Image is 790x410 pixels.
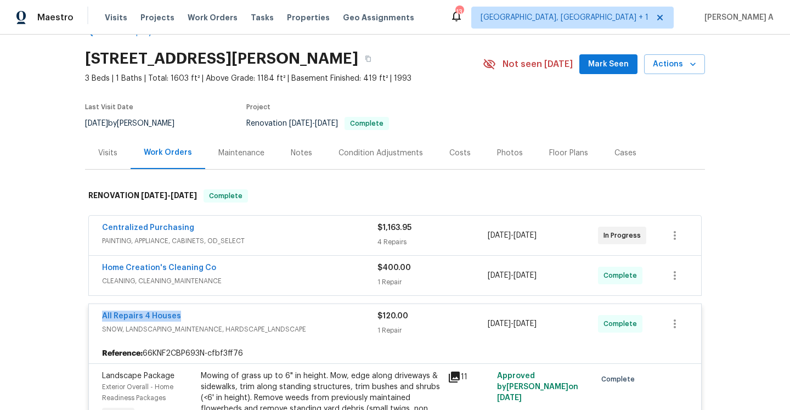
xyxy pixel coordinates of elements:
span: $400.00 [377,264,411,272]
span: Complete [603,270,641,281]
span: Complete [205,190,247,201]
span: [DATE] [513,272,537,279]
span: [PERSON_NAME] A [700,12,774,23]
div: 11 [448,370,490,384]
span: SNOW, LANDSCAPING_MAINTENANCE, HARDSCAPE_LANDSCAPE [102,324,377,335]
span: Renovation [246,120,389,127]
span: Projects [140,12,174,23]
span: [DATE] [171,192,197,199]
div: Work Orders [144,147,192,158]
span: Tasks [251,14,274,21]
span: - [289,120,338,127]
div: 1 Repair [377,325,488,336]
div: 13 [455,7,463,18]
span: PAINTING, APPLIANCE, CABINETS, OD_SELECT [102,235,377,246]
span: [DATE] [488,272,511,279]
div: Photos [497,148,523,159]
span: [DATE] [497,394,522,402]
button: Mark Seen [579,54,637,75]
span: CLEANING, CLEANING_MAINTENANCE [102,276,377,287]
span: Maestro [37,12,74,23]
div: by [PERSON_NAME] [85,117,188,130]
div: 66KNF2CBP693N-cfbf3ff76 [89,344,701,363]
button: Actions [644,54,705,75]
span: Complete [601,374,639,385]
a: Home Creation's Cleaning Co [102,264,216,272]
span: - [488,318,537,329]
span: [DATE] [289,120,312,127]
span: [GEOGRAPHIC_DATA], [GEOGRAPHIC_DATA] + 1 [481,12,648,23]
span: - [141,192,197,199]
button: Copy Address [358,49,378,69]
span: Actions [653,58,696,71]
span: Complete [603,318,641,329]
div: Condition Adjustments [338,148,423,159]
div: 1 Repair [377,277,488,288]
span: [DATE] [488,320,511,328]
span: Complete [346,120,388,127]
div: Floor Plans [549,148,588,159]
span: $1,163.95 [377,224,411,232]
a: Centralized Purchasing [102,224,194,232]
b: Reference: [102,348,143,359]
div: Cases [614,148,636,159]
span: $120.00 [377,312,408,320]
span: - [488,270,537,281]
h2: [STREET_ADDRESS][PERSON_NAME] [85,53,358,64]
span: [DATE] [315,120,338,127]
span: [DATE] [85,120,108,127]
span: [DATE] [488,232,511,239]
div: Costs [449,148,471,159]
span: Work Orders [188,12,238,23]
h6: RENOVATION [88,189,197,203]
span: Approved by [PERSON_NAME] on [497,372,578,402]
span: Last Visit Date [85,104,133,110]
a: All Repairs 4 Houses [102,312,181,320]
span: Not seen [DATE] [503,59,573,70]
span: 3 Beds | 1 Baths | Total: 1603 ft² | Above Grade: 1184 ft² | Basement Finished: 419 ft² | 1993 [85,73,483,84]
span: - [488,230,537,241]
span: Landscape Package [102,372,174,380]
span: Properties [287,12,330,23]
div: Notes [291,148,312,159]
span: Mark Seen [588,58,629,71]
span: In Progress [603,230,645,241]
span: Exterior Overall - Home Readiness Packages [102,384,173,401]
div: RENOVATION [DATE]-[DATE]Complete [85,178,705,214]
div: 4 Repairs [377,237,488,248]
div: Visits [98,148,117,159]
span: [DATE] [513,320,537,328]
span: Geo Assignments [343,12,414,23]
span: Visits [105,12,127,23]
span: [DATE] [141,192,167,199]
div: Maintenance [218,148,264,159]
span: [DATE] [513,232,537,239]
span: Project [246,104,270,110]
